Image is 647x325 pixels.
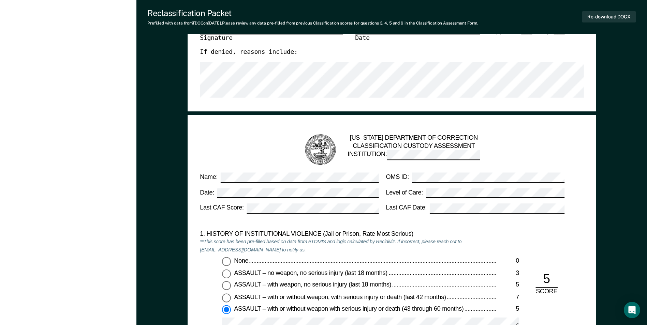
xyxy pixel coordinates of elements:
label: OMS ID: [386,173,564,183]
div: 5 [497,306,519,314]
input: Last CAF Date: [430,204,564,214]
div: Approve ___ Deny ___ [492,27,564,48]
span: ASSAULT – with or without weapon with serious injury or death (43 through 60 months) [234,306,465,312]
input: Name: [221,173,379,183]
button: Re-download DOCX [582,11,636,22]
span: None [234,257,250,264]
em: **This score has been pre-filled based on data from eTOMIS and logic calculated by Recidiviz. If ... [200,239,461,253]
input: OMS ID: [412,173,564,183]
div: Open Intercom Messenger [624,302,640,318]
label: Last CAF Date: [386,204,564,214]
input: ASSAULT – no weapon, no serious injury (last 18 months)3 [222,269,231,278]
label: Level of Care: [386,188,564,198]
div: Prefilled with data from TDOC on [DATE] . Please review any data pre-filled from previous Classif... [147,21,478,26]
div: 3 [497,269,519,278]
div: 0 [497,257,519,265]
div: 7 [497,293,519,301]
input: ASSAULT – with weapon, no serious injury (last 18 months)5 [222,281,231,290]
label: Last CAF Score: [200,204,379,214]
input: None0 [222,257,231,266]
label: Date: [200,188,379,198]
input: Last CAF Score: [247,204,378,214]
label: INSTITUTION: [348,150,480,160]
div: 5 [535,272,558,288]
div: Reclassification Packet [147,8,478,18]
div: Signature [200,33,343,42]
div: SCORE [530,288,563,296]
div: 5 [497,281,519,290]
img: TN Seal [304,134,337,167]
span: ASSAULT – no weapon, no serious injury (last 18 months) [234,269,388,276]
input: Level of Care: [426,188,564,198]
input: Date: [217,188,379,198]
div: Date [355,33,480,42]
div: [US_STATE] DEPARTMENT OF CORRECTION CLASSIFICATION CUSTODY ASSESSMENT [348,134,480,166]
input: INSTITUTION: [387,150,480,160]
div: 1. HISTORY OF INSTITUTIONAL VIOLENCE (Jail or Prison, Rate Most Serious) [200,230,497,238]
span: ASSAULT – with weapon, no serious injury (last 18 months) [234,281,393,288]
input: ASSAULT – with or without weapon, with serious injury or death (last 42 months)7 [222,293,231,302]
label: Name: [200,173,379,183]
span: ASSAULT – with or without weapon, with serious injury or death (last 42 months) [234,293,447,300]
input: ASSAULT – with or without weapon with serious injury or death (43 through 60 months)5 [222,306,231,314]
label: If denied, reasons include: [200,48,297,57]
